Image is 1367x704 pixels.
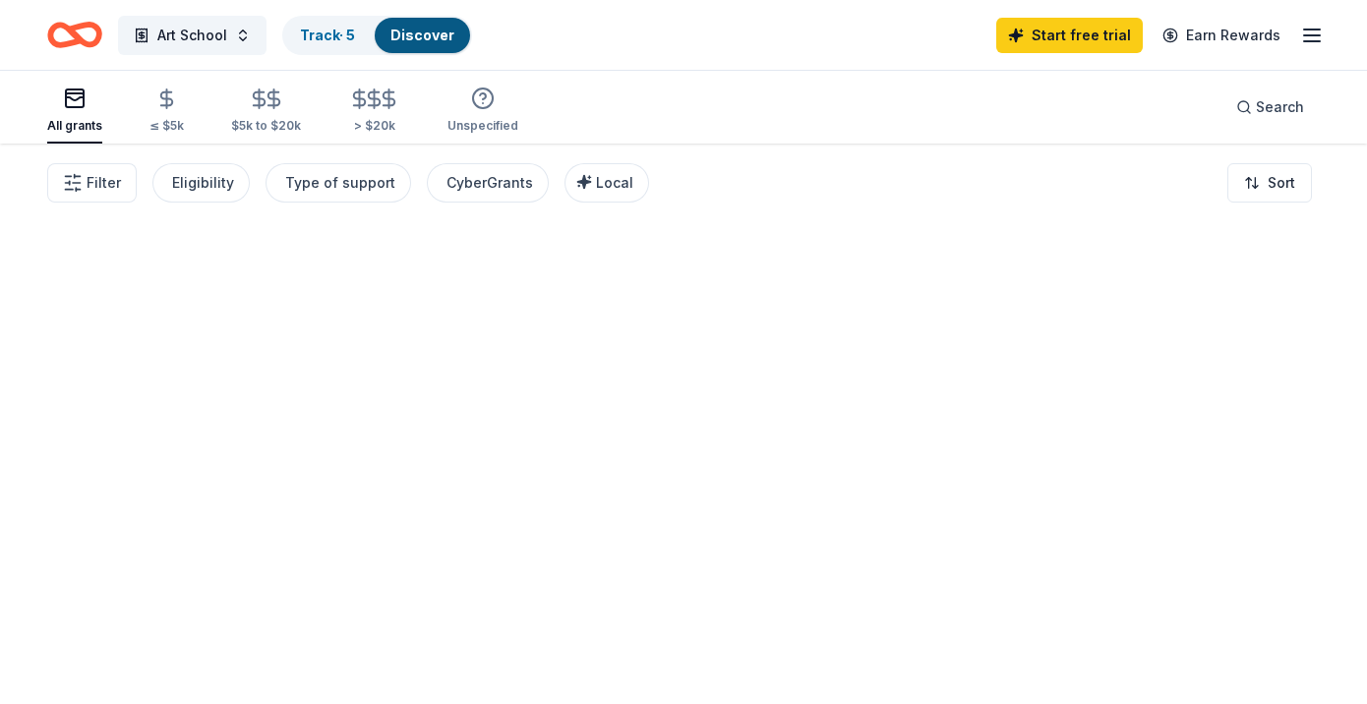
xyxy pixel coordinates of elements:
div: Eligibility [172,171,234,195]
button: Art School [118,16,267,55]
div: > $20k [348,118,400,134]
button: Filter [47,163,137,203]
button: Track· 5Discover [282,16,472,55]
a: Earn Rewards [1151,18,1292,53]
a: Start free trial [996,18,1143,53]
button: ≤ $5k [149,80,184,144]
button: Type of support [266,163,411,203]
span: Sort [1268,171,1295,195]
button: > $20k [348,80,400,144]
button: Sort [1227,163,1312,203]
span: Local [596,174,633,191]
a: Home [47,12,102,58]
button: CyberGrants [427,163,549,203]
button: Eligibility [152,163,250,203]
div: All grants [47,118,102,134]
div: Type of support [285,171,395,195]
a: Discover [390,27,454,43]
span: Filter [87,171,121,195]
div: ≤ $5k [149,118,184,134]
span: Art School [157,24,227,47]
button: Search [1220,88,1320,127]
button: Local [565,163,649,203]
a: Track· 5 [300,27,355,43]
div: Unspecified [447,118,518,134]
div: $5k to $20k [231,118,301,134]
button: All grants [47,79,102,144]
div: CyberGrants [446,171,533,195]
button: Unspecified [447,79,518,144]
button: $5k to $20k [231,80,301,144]
span: Search [1256,95,1304,119]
